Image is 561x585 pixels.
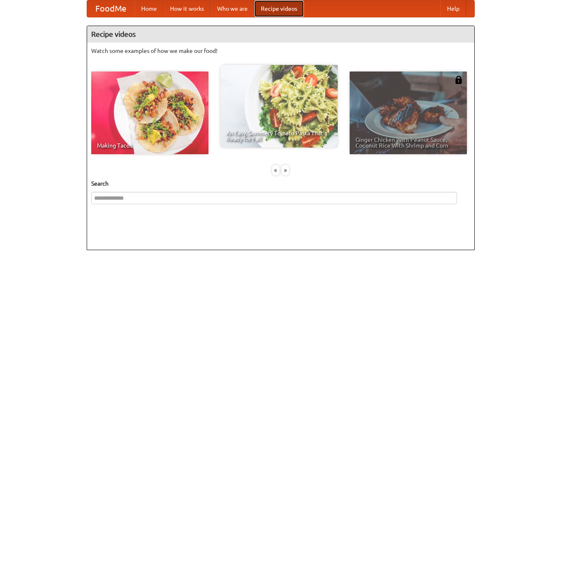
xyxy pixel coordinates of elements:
h4: Recipe videos [87,26,474,43]
h5: Search [91,179,470,188]
a: How it works [163,0,211,17]
span: An Easy, Summery Tomato Pasta That's Ready for Fall [226,130,332,142]
div: « [272,165,279,175]
span: Making Tacos [97,143,203,148]
a: Home [135,0,163,17]
a: Help [440,0,466,17]
a: Who we are [211,0,254,17]
p: Watch some examples of how we make our food! [91,47,470,55]
a: An Easy, Summery Tomato Pasta That's Ready for Fall [220,65,338,148]
a: Recipe videos [254,0,304,17]
div: » [282,165,289,175]
a: Making Tacos [91,72,208,154]
a: FoodMe [87,0,135,17]
img: 483408.png [454,76,463,84]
